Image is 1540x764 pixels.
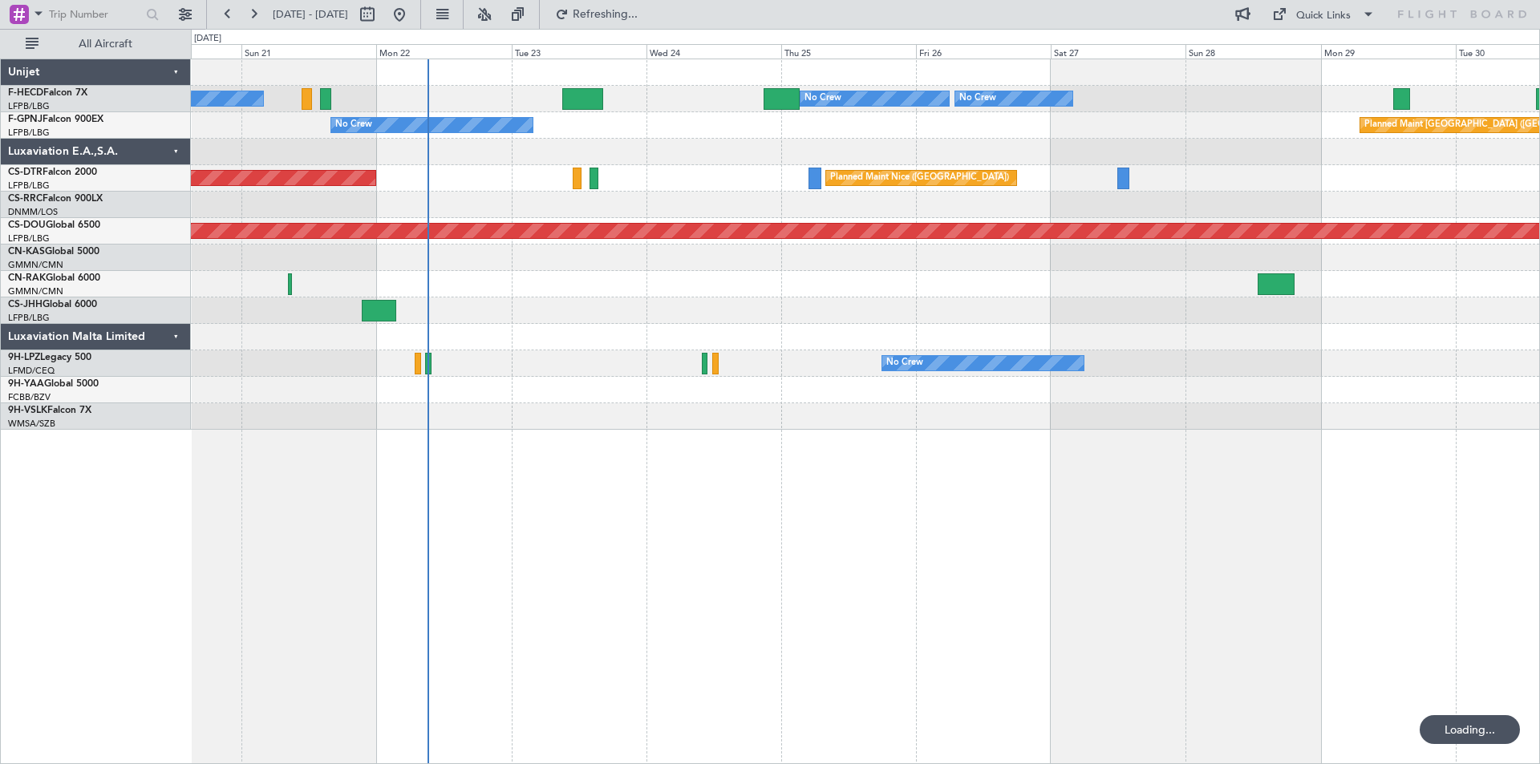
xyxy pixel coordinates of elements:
div: Mon 29 [1321,44,1456,59]
div: No Crew [804,87,841,111]
a: 9H-YAAGlobal 5000 [8,379,99,389]
a: LFPB/LBG [8,312,50,324]
a: GMMN/CMN [8,285,63,297]
input: Trip Number [49,2,141,26]
a: DNMM/LOS [8,206,58,218]
span: [DATE] - [DATE] [273,7,348,22]
a: GMMN/CMN [8,259,63,271]
span: CS-RRC [8,194,43,204]
a: LFPB/LBG [8,127,50,139]
div: No Crew [335,113,372,137]
a: CS-DTRFalcon 2000 [8,168,97,177]
div: Planned Maint Nice ([GEOGRAPHIC_DATA]) [830,166,1009,190]
div: No Crew [886,351,923,375]
a: LFPB/LBG [8,180,50,192]
a: CS-DOUGlobal 6500 [8,220,100,230]
div: Wed 24 [646,44,781,59]
div: Loading... [1420,715,1520,744]
button: Quick Links [1264,2,1383,27]
span: CN-KAS [8,247,45,257]
div: Sun 28 [1185,44,1320,59]
div: Mon 22 [376,44,511,59]
button: Refreshing... [548,2,644,27]
a: LFPB/LBG [8,100,50,112]
a: F-HECDFalcon 7X [8,88,87,98]
span: CN-RAK [8,273,46,283]
a: LFMD/CEQ [8,365,55,377]
a: LFPB/LBG [8,232,50,245]
div: Sat 27 [1051,44,1185,59]
span: CS-DOU [8,220,46,230]
a: WMSA/SZB [8,418,55,430]
span: F-HECD [8,88,43,98]
span: CS-DTR [8,168,43,177]
span: Refreshing... [572,9,639,20]
div: Thu 25 [781,44,916,59]
a: 9H-LPZLegacy 500 [8,353,91,362]
span: 9H-LPZ [8,353,40,362]
div: Fri 26 [916,44,1051,59]
a: CN-KASGlobal 5000 [8,247,99,257]
span: 9H-VSLK [8,406,47,415]
a: CS-JHHGlobal 6000 [8,300,97,309]
div: Quick Links [1296,8,1351,24]
a: F-GPNJFalcon 900EX [8,115,103,124]
div: No Crew [959,87,996,111]
a: CS-RRCFalcon 900LX [8,194,103,204]
a: 9H-VSLKFalcon 7X [8,406,91,415]
a: FCBB/BZV [8,391,51,403]
span: 9H-YAA [8,379,44,389]
span: All Aircraft [42,38,169,50]
span: CS-JHH [8,300,43,309]
button: All Aircraft [18,31,174,57]
div: [DATE] [194,32,221,46]
div: Tue 23 [512,44,646,59]
span: F-GPNJ [8,115,43,124]
div: Sun 21 [241,44,376,59]
a: CN-RAKGlobal 6000 [8,273,100,283]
